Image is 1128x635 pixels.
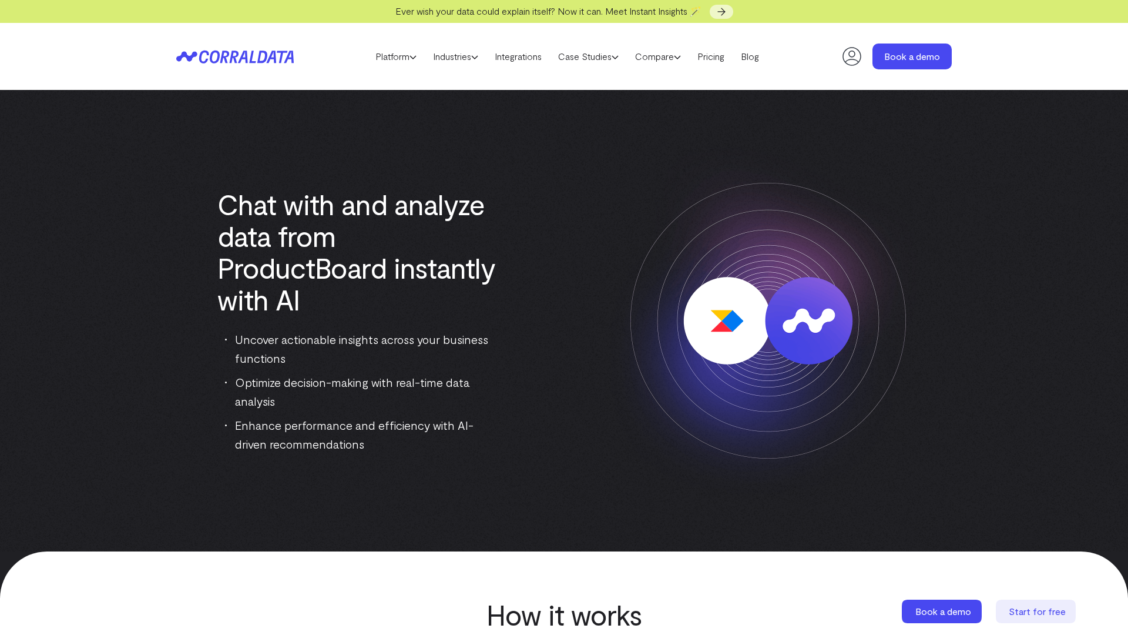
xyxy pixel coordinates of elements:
a: Book a demo [902,600,984,623]
li: Uncover actionable insights across your business functions [225,330,502,367]
a: Compare [627,48,689,65]
li: Optimize decision-making with real-time data analysis [225,373,502,410]
li: Enhance performance and efficiency with AI-driven recommendations [225,416,502,453]
a: Industries [425,48,486,65]
a: Blog [733,48,767,65]
h2: How it works [361,599,767,630]
h1: Chat with and analyze data from ProductBoard instantly with AI [217,188,502,315]
span: Ever wish your data could explain itself? Now it can. Meet Instant Insights 🪄 [395,5,701,16]
a: Integrations [486,48,550,65]
a: Book a demo [872,44,952,69]
span: Start for free [1009,606,1066,617]
a: Start for free [996,600,1078,623]
a: Pricing [689,48,733,65]
a: Platform [367,48,425,65]
a: Case Studies [550,48,627,65]
span: Book a demo [915,606,971,617]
